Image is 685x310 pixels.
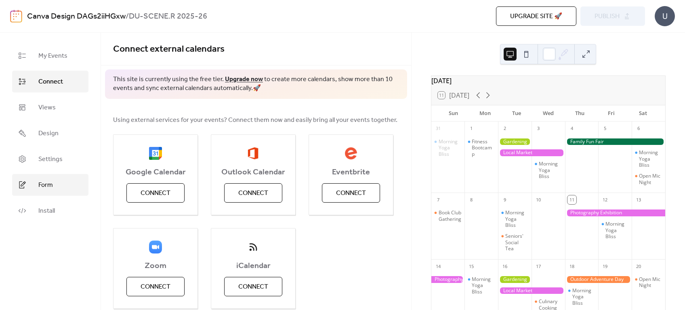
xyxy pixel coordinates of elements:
div: Thu [564,105,595,121]
span: Install [38,206,55,216]
b: / [126,9,129,24]
span: Upgrade site 🚀 [510,12,562,21]
div: Open Mic Night [639,173,662,185]
div: Morning Yoga Bliss [539,161,562,180]
div: Book Club Gathering [439,209,462,222]
img: google [149,147,162,160]
button: Connect [224,183,282,203]
span: Form [38,180,53,190]
div: Fitness Bootcamp [464,138,498,157]
a: Install [12,200,88,222]
span: Views [38,103,56,113]
div: Morning Yoga Bliss [505,209,528,228]
span: Connect [141,189,170,198]
div: Morning Yoga Bliss [572,287,595,306]
span: Google Calendar [113,168,198,177]
div: 1 [467,124,476,133]
span: Settings [38,155,63,164]
span: Using external services for your events? Connect them now and easily bring all your events together. [113,115,397,125]
img: eventbrite [345,147,357,160]
div: Morning Yoga Bliss [598,221,632,240]
img: logo [10,10,22,23]
div: 17 [534,262,543,271]
div: Open Mic Night [632,276,665,289]
span: This site is currently using the free tier. to create more calendars, show more than 10 events an... [113,75,399,93]
div: Wed [532,105,564,121]
div: 7 [434,195,443,204]
a: Settings [12,148,88,170]
img: ical [247,241,260,253]
div: Sun [438,105,469,121]
button: Connect [224,277,282,296]
div: Mon [469,105,501,121]
div: Tue [501,105,532,121]
div: Seniors' Social Tea [498,233,532,252]
div: 15 [467,262,476,271]
div: 18 [567,262,576,271]
div: Seniors' Social Tea [505,233,528,252]
span: Connect [238,282,268,292]
div: 6 [634,124,643,133]
button: Connect [126,183,185,203]
span: My Events [38,51,67,61]
div: [DATE] [431,76,665,86]
div: Morning Yoga Bliss [605,221,628,240]
div: 20 [634,262,643,271]
div: Family Fun Fair [565,138,665,145]
div: 12 [601,195,609,204]
div: 8 [467,195,476,204]
div: Gardening Workshop [498,138,532,145]
a: Views [12,96,88,118]
span: Design [38,129,59,138]
img: outlook [248,147,258,160]
span: Connect [336,189,366,198]
div: Local Market [498,149,565,156]
span: Eventbrite [309,168,393,177]
div: Morning Yoga Bliss [439,138,462,157]
div: Gardening Workshop [498,276,532,283]
img: zoom [149,241,162,253]
a: Canva Design DAGs2iiHGxw [27,9,126,24]
div: Local Market [498,287,565,294]
div: U [655,6,675,26]
a: Upgrade now [225,73,263,86]
span: Zoom [113,261,198,271]
div: Book Club Gathering [431,209,465,222]
span: Outlook Calendar [211,168,295,177]
div: Photography Exhibition [431,276,465,283]
button: Upgrade site 🚀 [496,6,576,26]
b: DU-SCENE.R 2025-26 [129,9,207,24]
div: Morning Yoga Bliss [498,209,532,228]
div: Morning Yoga Bliss [639,149,662,168]
div: 19 [601,262,609,271]
div: Morning Yoga Bliss [431,138,465,157]
a: My Events [12,45,88,67]
div: 4 [567,124,576,133]
div: 11 [567,195,576,204]
div: 31 [434,124,443,133]
div: Morning Yoga Bliss [532,161,565,180]
div: Outdoor Adventure Day [565,276,632,283]
div: Morning Yoga Bliss [632,149,665,168]
button: Connect [126,277,185,296]
a: Connect [12,71,88,92]
div: Photography Exhibition [565,209,665,216]
div: 10 [534,195,543,204]
a: Design [12,122,88,144]
div: Fri [596,105,627,121]
div: 3 [534,124,543,133]
div: 5 [601,124,609,133]
div: 16 [500,262,509,271]
div: Open Mic Night [639,276,662,289]
div: Morning Yoga Bliss [472,276,495,295]
span: Connect external calendars [113,40,225,58]
span: Connect [141,282,170,292]
div: 13 [634,195,643,204]
div: 9 [500,195,509,204]
span: iCalendar [211,261,295,271]
div: Open Mic Night [632,173,665,185]
div: Fitness Bootcamp [472,138,495,157]
div: Morning Yoga Bliss [565,287,599,306]
span: Connect [238,189,268,198]
div: Sat [627,105,659,121]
